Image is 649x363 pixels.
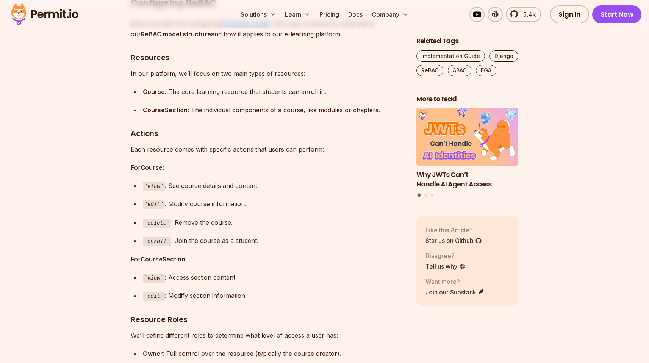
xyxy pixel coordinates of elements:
[425,225,482,235] p: Like this Article?
[416,36,519,46] h2: Related Tags
[424,194,427,197] button: Go to slide 2
[282,7,313,22] button: Learn
[425,236,482,245] a: Star us on Github
[416,170,519,189] h3: Why JWTs Can’t Handle AI Agent Access
[316,7,342,22] a: Pricing
[416,108,519,198] div: Posts
[131,313,404,325] h3: Resource Roles
[416,65,443,76] a: ReBAC
[143,350,163,357] strong: Owner
[550,5,589,23] a: Sign In
[143,219,171,228] code: delete
[143,272,404,283] div: : Access section content.
[431,194,434,197] button: Go to slide 3
[131,162,404,173] p: For :
[143,105,404,115] div: : The individual components of a course, like modules or chapters.
[143,348,404,359] div: : Full control over the resource (typically the course creator).
[416,108,519,166] img: Why JWTs Can’t Handle AI Agent Access
[418,194,421,197] button: Go to slide 1
[143,180,404,191] div: : See course details and content.
[143,199,404,210] div: : Modify course information.
[143,86,404,97] div: : The core learning resource that students can enroll in.
[448,65,471,76] a: ABAC
[141,30,211,38] strong: ReBAC model structure
[425,288,485,297] a: Join our Substack
[416,94,519,104] h2: More to read
[141,164,163,171] strong: Course
[143,200,165,209] code: edit
[143,88,165,95] strong: Course
[131,330,404,341] p: We’ll define different roles to determine what level of access a user has:
[131,68,404,79] p: In our platform, we’ll focus on two main types of resources:
[425,251,466,260] p: Disagree?
[476,65,496,76] a: FGA
[8,2,82,27] img: Permit logo
[425,277,485,286] p: Want more?
[592,5,642,23] a: Start Now
[131,144,404,155] p: Each resource comes with specific actions that users can perform:
[143,106,188,114] strong: CourseSection
[131,254,404,264] p: For :
[506,7,541,22] a: 5.4k
[416,108,519,189] li: 1 of 3
[345,7,366,22] a: Docs
[141,255,185,263] strong: CourseSection
[143,182,165,191] code: view
[238,7,279,22] button: Solutions
[131,127,404,139] h3: Actions
[131,52,404,64] h3: Resources
[143,274,165,283] code: view
[143,290,404,301] div: : Modify section information.
[143,217,404,228] div: : Remove the course.
[416,108,519,189] a: Why JWTs Can’t Handle AI Agent AccessWhy JWTs Can’t Handle AI Agent Access
[489,50,518,62] a: Django
[143,292,165,301] code: edit
[143,237,171,246] code: enroll
[369,7,411,22] button: Company
[416,50,485,62] a: Implementation Guide
[143,235,404,246] div: : Join the course as a student.
[519,10,536,19] span: 5.4k
[425,262,466,271] a: Tell us why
